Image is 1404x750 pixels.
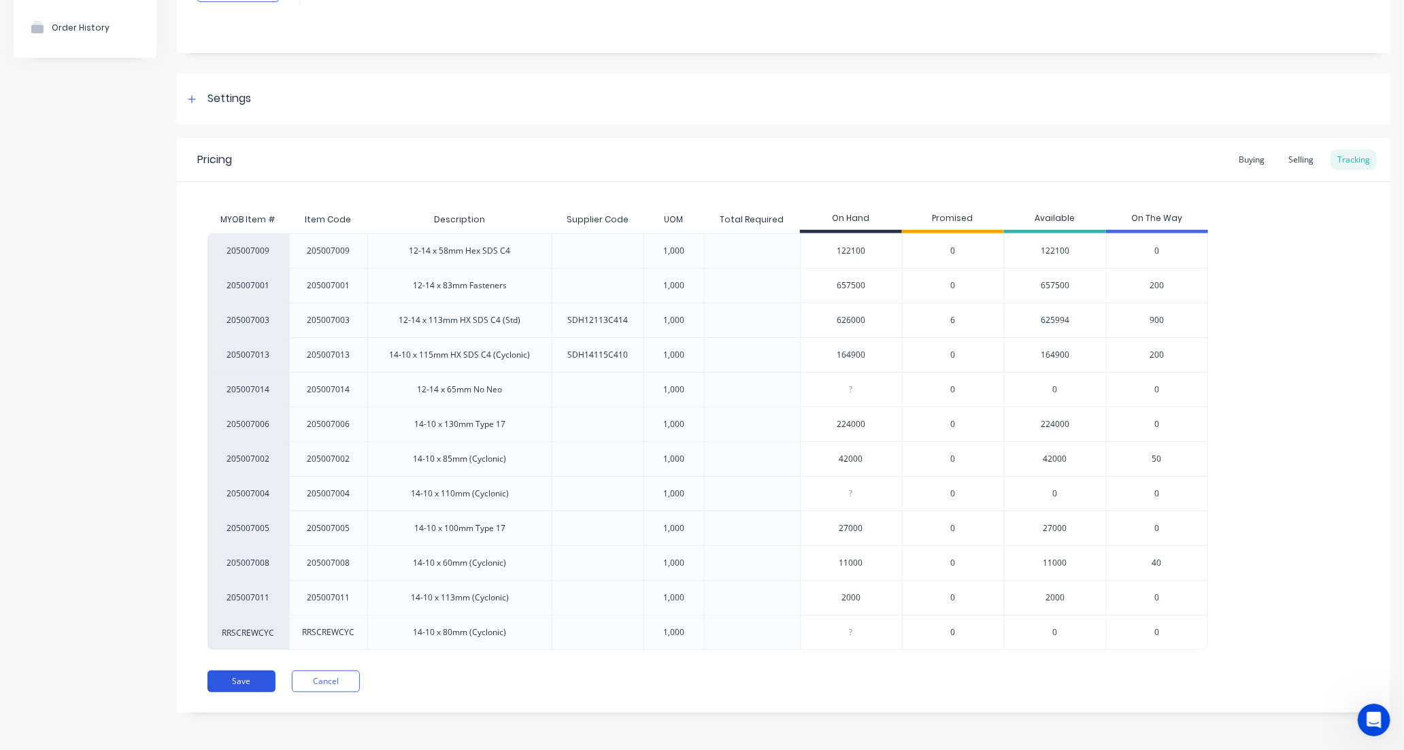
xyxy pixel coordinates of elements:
[663,557,684,569] div: 1,000
[207,303,289,337] div: 205007003
[663,626,684,638] div: 1,000
[663,453,684,465] div: 1,000
[567,349,628,361] div: SDH14115C410
[1004,407,1106,441] div: 224000
[951,279,956,292] span: 0
[414,418,505,430] div: 14-10 x 130mm Type 17
[207,372,289,407] div: 205007014
[14,10,156,44] button: Order History
[207,268,289,303] div: 205007001
[663,279,684,292] div: 1,000
[567,314,628,326] div: SDH12113C414
[951,349,956,361] span: 0
[409,245,511,257] div: 12-14 x 58mm Hex SDS C4
[801,615,902,649] div: ?
[307,522,350,534] div: 205007005
[207,407,289,441] div: 205007006
[418,383,503,396] div: 12-14 x 65mm No Neo
[207,233,289,268] div: 205007009
[801,581,902,615] div: 2000
[1154,418,1159,430] span: 0
[1004,545,1106,580] div: 11000
[52,22,110,33] div: Order History
[295,203,363,237] div: Item Code
[801,546,902,580] div: 11000
[411,592,509,604] div: 14-10 x 113mm (Cyclonic)
[1154,245,1159,257] span: 0
[307,557,350,569] div: 205007008
[207,511,289,545] div: 205007005
[307,279,350,292] div: 205007001
[1004,303,1106,337] div: 625994
[663,314,684,326] div: 1,000
[307,383,350,396] div: 205007014
[556,203,639,237] div: Supplier Code
[800,206,902,233] div: On Hand
[414,453,507,465] div: 14-10 x 85mm (Cyclonic)
[801,338,902,372] div: 164900
[1331,150,1377,170] div: Tracking
[951,453,956,465] span: 0
[390,349,531,361] div: 14-10 x 115mm HX SDS C4 (Cyclonic)
[663,592,684,604] div: 1,000
[801,511,902,545] div: 27000
[207,670,275,692] button: Save
[951,245,956,257] span: 0
[951,522,956,534] span: 0
[207,476,289,511] div: 205007004
[207,545,289,580] div: 205007008
[951,383,956,396] span: 0
[414,522,505,534] div: 14-10 x 100mm Type 17
[207,90,251,107] div: Settings
[307,314,350,326] div: 205007003
[1004,372,1106,407] div: 0
[1106,206,1208,233] div: On The Way
[663,383,684,396] div: 1,000
[1358,704,1390,736] iframe: Intercom live chat
[1004,233,1106,268] div: 122100
[801,373,902,407] div: ?
[307,453,350,465] div: 205007002
[663,245,684,257] div: 1,000
[1004,337,1106,372] div: 164900
[1004,511,1106,545] div: 27000
[307,349,350,361] div: 205007013
[1154,383,1159,396] span: 0
[414,626,507,638] div: 14-10 x 80mm (Cyclonic)
[1154,488,1159,500] span: 0
[663,349,684,361] div: 1,000
[951,314,956,326] span: 6
[207,615,289,650] div: RRSCREWCYC
[951,418,956,430] span: 0
[801,234,902,268] div: 122100
[411,488,509,500] div: 14-10 x 110mm (Cyclonic)
[1004,580,1106,615] div: 2000
[1154,592,1159,604] span: 0
[801,442,902,476] div: 42000
[1154,626,1159,638] span: 0
[414,557,507,569] div: 14-10 x 60mm (Cyclonic)
[1282,150,1320,170] div: Selling
[951,592,956,604] span: 0
[663,488,684,500] div: 1,000
[1004,206,1106,233] div: Available
[307,592,350,604] div: 205007011
[951,488,956,500] span: 0
[1004,476,1106,511] div: 0
[1150,279,1164,292] span: 200
[653,203,694,237] div: UOM
[413,279,507,292] div: 12-14 x 83mm Fasteners
[207,337,289,372] div: 205007013
[1004,268,1106,303] div: 657500
[197,152,232,168] div: Pricing
[1004,441,1106,476] div: 42000
[303,626,355,638] div: RRSCREWCYC
[801,269,902,303] div: 657500
[399,314,521,326] div: 12-14 x 113mm HX SDS C4 (Std)
[1150,349,1164,361] span: 200
[951,557,956,569] span: 0
[801,303,902,337] div: 626000
[207,580,289,615] div: 205007011
[1004,615,1106,650] div: 0
[307,418,350,430] div: 205007006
